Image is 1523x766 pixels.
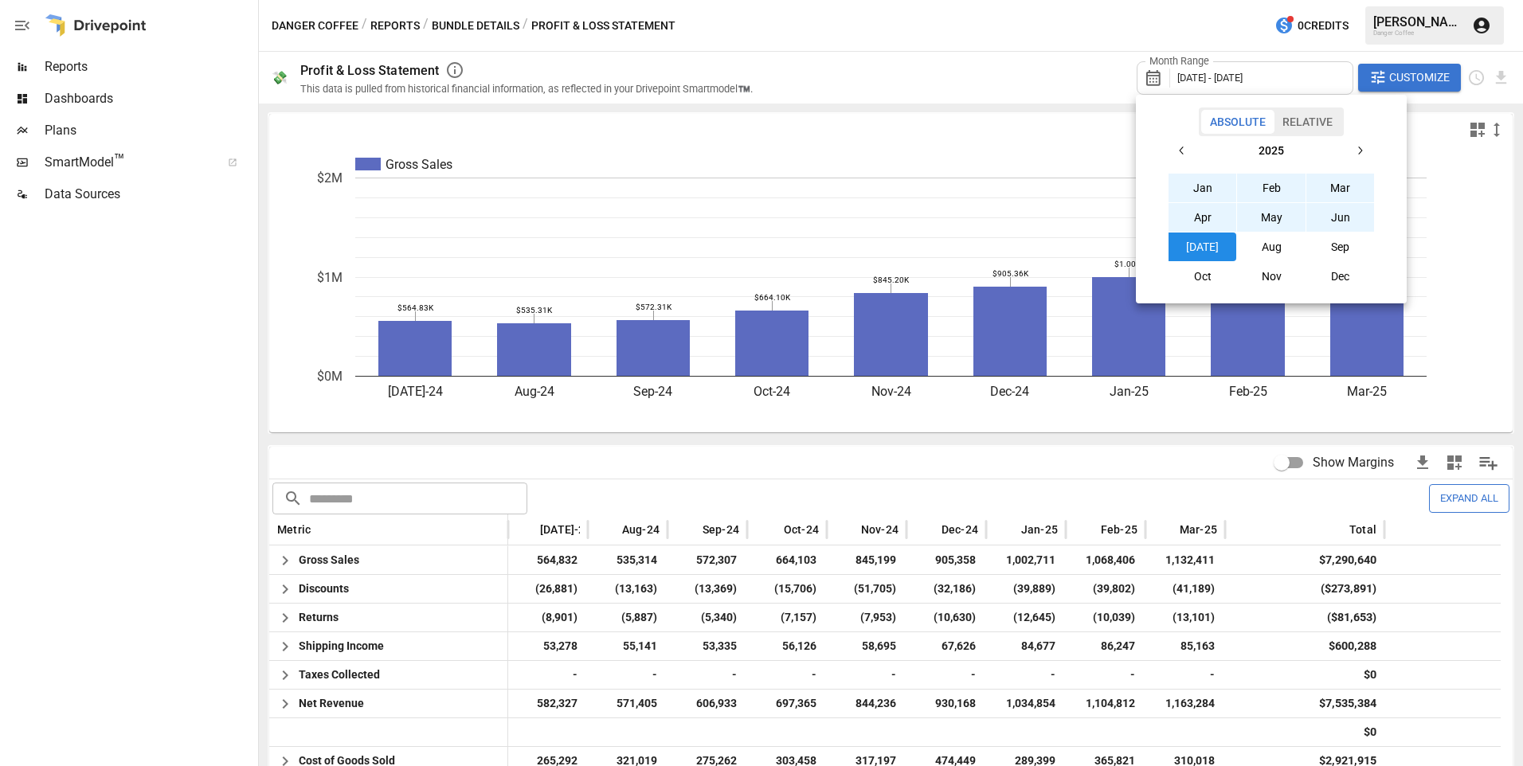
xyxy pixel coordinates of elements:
button: Jan [1169,174,1237,202]
button: Mar [1306,174,1375,202]
button: Feb [1237,174,1306,202]
button: Aug [1237,233,1306,261]
button: Jun [1306,203,1375,232]
button: Nov [1237,262,1306,291]
button: Absolute [1201,110,1274,134]
button: [DATE] [1169,233,1237,261]
button: May [1237,203,1306,232]
button: Sep [1306,233,1375,261]
button: Apr [1169,203,1237,232]
button: Relative [1274,110,1341,134]
button: Oct [1169,262,1237,291]
button: Dec [1306,262,1375,291]
button: 2025 [1196,136,1345,165]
